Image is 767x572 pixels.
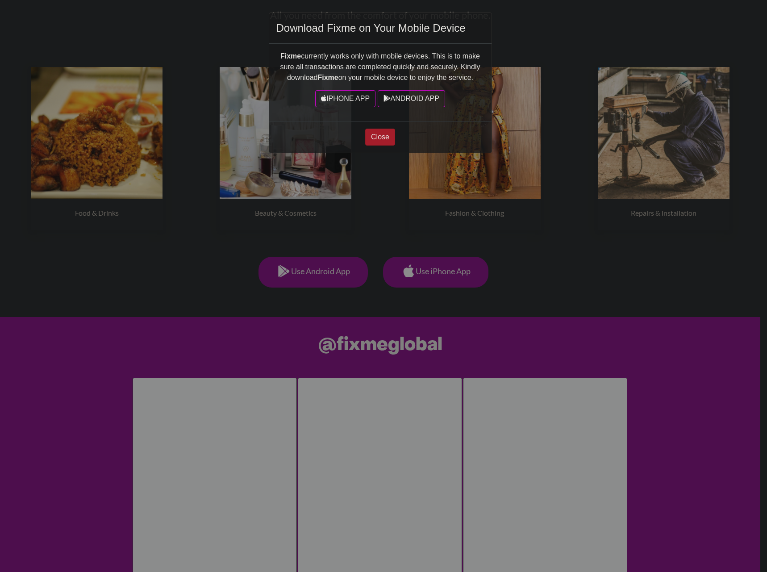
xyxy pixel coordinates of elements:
[315,90,375,107] a: IPHONE APP
[276,20,466,36] h4: Download Fixme on Your Mobile Device
[276,51,484,83] p: currently works only with mobile devices. This is to make sure all transactions are completed qui...
[317,74,338,81] b: Fixme
[378,90,445,107] a: ANDROID APP
[365,129,395,146] button: Close
[280,52,301,60] b: Fixme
